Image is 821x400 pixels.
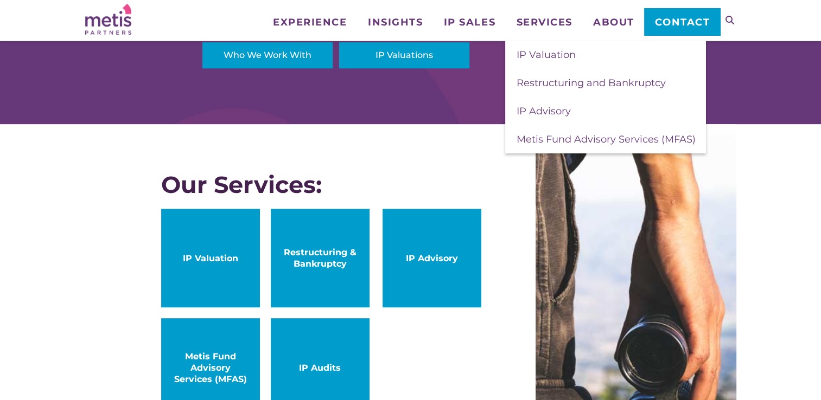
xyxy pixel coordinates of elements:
[505,41,706,69] a: IP Valuation
[273,17,347,27] span: Experience
[393,253,470,264] span: IP Advisory
[516,133,695,145] span: Metis Fund Advisory Services (MFAS)
[383,209,481,307] a: IP Advisory
[85,4,131,35] img: Metis Partners
[161,209,260,307] a: IP Valuation
[516,77,665,89] span: Restructuring and Bankruptcy
[271,209,370,307] a: Restructuring & Bankruptcy
[172,253,249,264] span: IP Valuation
[339,42,469,68] a: IP Valuations
[516,105,570,117] span: IP Advisory
[516,17,572,27] span: Services
[282,362,359,373] span: IP Audits
[593,17,634,27] span: About
[644,8,720,35] a: Contact
[505,69,706,97] a: Restructuring and Bankruptcy
[655,17,710,27] span: Contact
[444,17,495,27] span: IP Sales
[505,125,706,153] a: Metis Fund Advisory Services (MFAS)
[368,17,423,27] span: Insights
[202,42,333,68] a: Who We Work With
[282,247,359,269] span: Restructuring & Bankruptcy
[516,49,575,61] span: IP Valuation
[505,97,706,125] a: IP Advisory
[172,351,249,385] span: Metis Fund Advisory Services (MFAS)
[161,171,481,198] div: Our Services:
